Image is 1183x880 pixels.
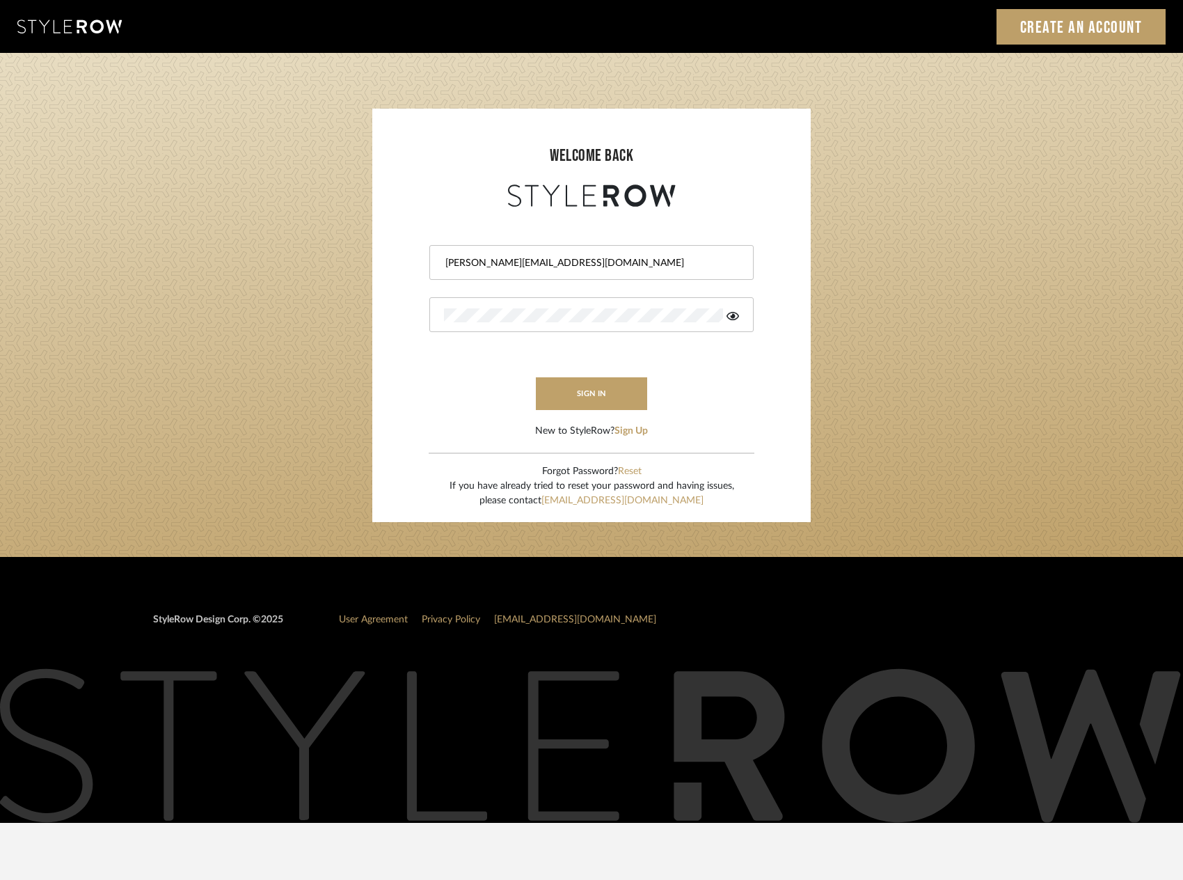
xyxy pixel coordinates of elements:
[444,256,736,270] input: Email Address
[422,615,480,624] a: Privacy Policy
[535,424,648,439] div: New to StyleRow?
[153,613,283,638] div: StyleRow Design Corp. ©2025
[614,424,648,439] button: Sign Up
[450,479,734,508] div: If you have already tried to reset your password and having issues, please contact
[450,464,734,479] div: Forgot Password?
[541,496,704,505] a: [EMAIL_ADDRESS][DOMAIN_NAME]
[997,9,1166,45] a: Create an Account
[386,143,797,168] div: welcome back
[618,464,642,479] button: Reset
[339,615,408,624] a: User Agreement
[494,615,656,624] a: [EMAIL_ADDRESS][DOMAIN_NAME]
[536,377,647,410] button: sign in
